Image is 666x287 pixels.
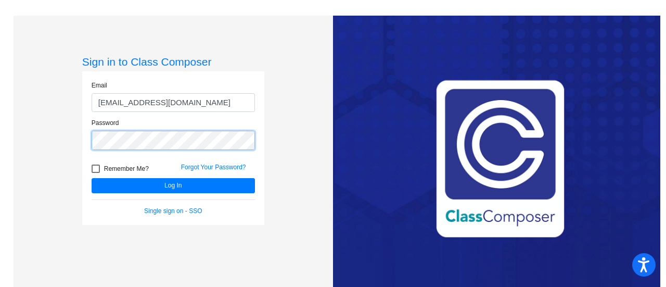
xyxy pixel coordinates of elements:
a: Forgot Your Password? [181,164,246,171]
label: Email [92,81,107,90]
button: Log In [92,178,255,193]
span: Remember Me? [104,163,149,175]
h3: Sign in to Class Composer [82,55,264,68]
a: Single sign on - SSO [144,207,202,215]
label: Password [92,118,119,128]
